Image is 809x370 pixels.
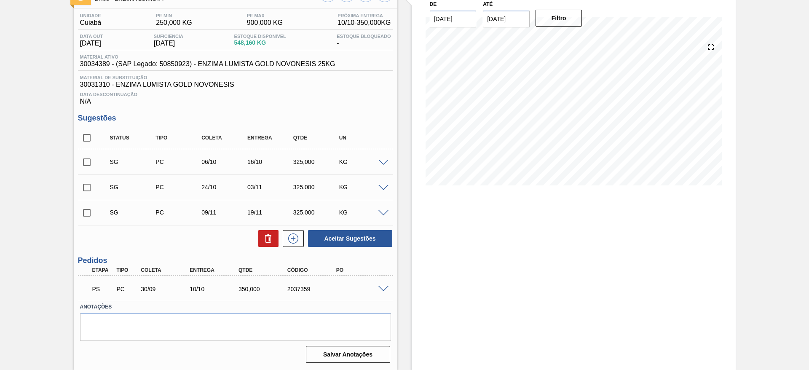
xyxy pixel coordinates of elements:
div: 350,000 [236,286,291,292]
h3: Pedidos [78,256,393,265]
span: PE MIN [156,13,192,18]
div: Sugestão Criada [108,209,159,216]
div: 30/09/2025 [139,286,193,292]
span: 548,160 KG [234,40,286,46]
span: Estoque Disponível [234,34,286,39]
div: 325,000 [291,158,342,165]
div: Qtde [291,135,342,141]
span: Material ativo [80,54,335,59]
div: Tipo [153,135,204,141]
span: 30031310 - ENZIMA LUMISTA GOLD NOVONESIS [80,81,391,88]
div: Status [108,135,159,141]
div: Entrega [245,135,296,141]
div: 09/11/2025 [199,209,250,216]
span: 900,000 KG [247,19,283,27]
span: Material de Substituição [80,75,391,80]
div: Pedido de Compra [153,209,204,216]
button: Salvar Anotações [306,346,390,363]
div: Aceitar Sugestões [304,229,393,248]
div: KG [337,209,388,216]
div: 16/10/2025 [245,158,296,165]
span: Unidade [80,13,102,18]
div: Aguardando PC SAP [90,280,115,298]
div: 06/10/2025 [199,158,250,165]
div: 03/11/2025 [245,184,296,190]
div: - [335,34,393,47]
div: N/A [78,88,393,105]
span: Próxima Entrega [338,13,391,18]
div: 19/11/2025 [245,209,296,216]
div: Excluir Sugestões [254,230,279,247]
div: UN [337,135,388,141]
label: Anotações [80,301,391,313]
div: Pedido de Compra [153,158,204,165]
label: De [430,1,437,7]
input: dd/mm/yyyy [483,11,530,27]
div: Nova sugestão [279,230,304,247]
div: Sugestão Criada [108,184,159,190]
span: 10/10 - 350,000 KG [338,19,391,27]
div: Pedido de Compra [153,184,204,190]
span: Estoque Bloqueado [337,34,391,39]
div: Pedido de Compra [114,286,139,292]
div: KG [337,184,388,190]
span: 30034389 - (SAP Legado: 50850923) - ENZIMA LUMISTA GOLD NOVONESIS 25KG [80,60,335,68]
p: PS [92,286,113,292]
div: 325,000 [291,184,342,190]
div: Código [285,267,340,273]
div: Etapa [90,267,115,273]
div: 10/10/2025 [188,286,242,292]
button: Filtro [536,10,582,27]
div: 325,000 [291,209,342,216]
button: Aceitar Sugestões [308,230,392,247]
span: Data Descontinuação [80,92,391,97]
div: Sugestão Criada [108,158,159,165]
div: Tipo [114,267,139,273]
div: 24/10/2025 [199,184,250,190]
div: Qtde [236,267,291,273]
div: Coleta [139,267,193,273]
span: Cuiabá [80,19,102,27]
div: Entrega [188,267,242,273]
span: Data out [80,34,103,39]
label: Até [483,1,493,7]
span: Suficiência [154,34,183,39]
div: 2037359 [285,286,340,292]
h3: Sugestões [78,114,393,123]
span: [DATE] [154,40,183,47]
div: KG [337,158,388,165]
div: Coleta [199,135,250,141]
div: PO [334,267,389,273]
span: 250,000 KG [156,19,192,27]
input: dd/mm/yyyy [430,11,477,27]
span: PE MAX [247,13,283,18]
span: [DATE] [80,40,103,47]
